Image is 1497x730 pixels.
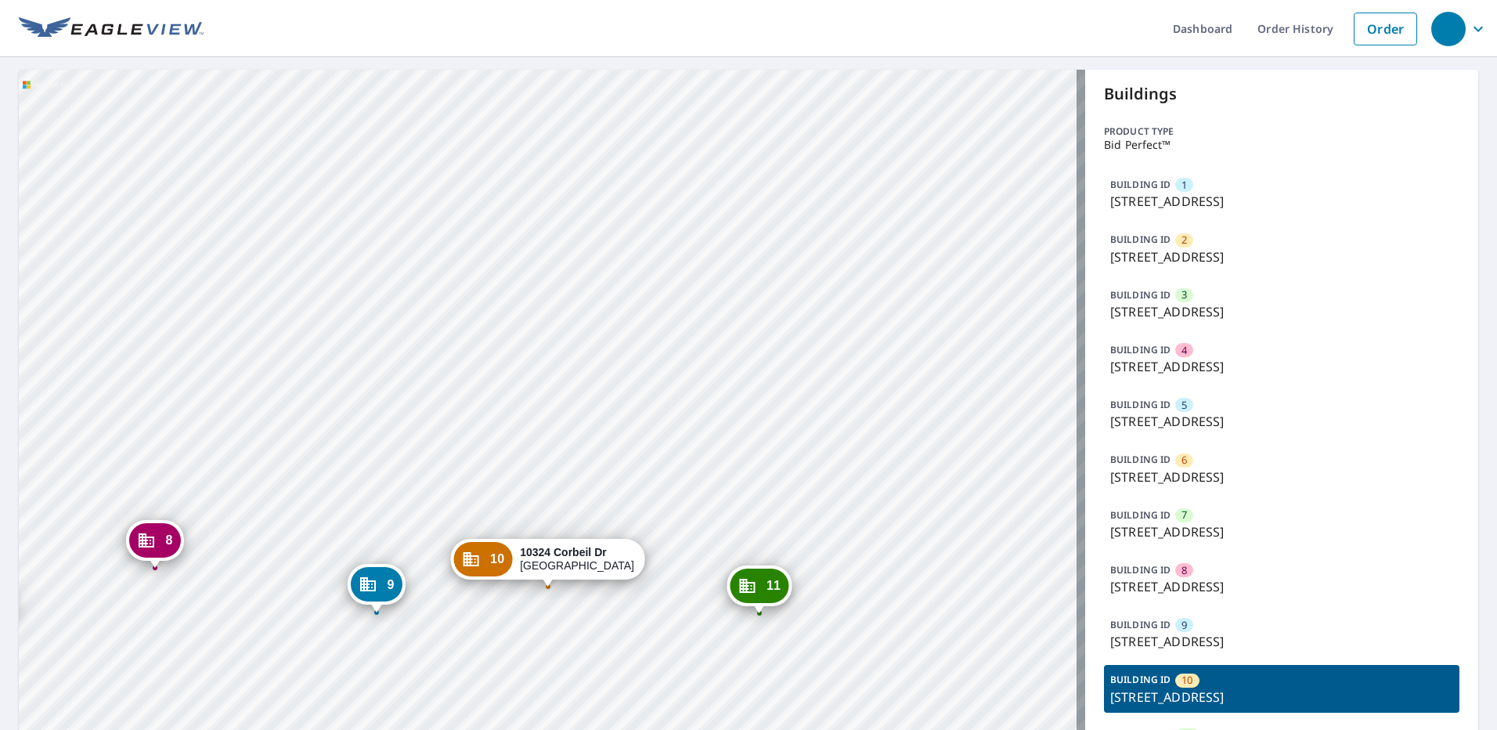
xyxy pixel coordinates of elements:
p: [STREET_ADDRESS] [1110,632,1453,651]
span: 10 [1181,673,1192,688]
p: [STREET_ADDRESS] [1110,357,1453,376]
span: 5 [1181,398,1187,413]
div: [GEOGRAPHIC_DATA] [520,546,634,573]
span: 1 [1181,178,1187,193]
span: 2 [1181,233,1187,248]
div: Dropped pin, building 11, Commercial property, 10314 Corbeil Dr Saint Louis, MO 63146 [727,566,792,614]
p: BUILDING ID [1110,288,1171,302]
p: BUILDING ID [1110,563,1171,576]
p: [STREET_ADDRESS] [1110,302,1453,321]
div: Dropped pin, building 8, Commercial property, 10342 Corbeil Dr Saint Louis, MO 63146 [125,520,183,569]
strong: 10324 Corbeil Dr [520,546,607,558]
span: 6 [1181,453,1187,468]
span: 4 [1181,343,1187,358]
p: [STREET_ADDRESS] [1110,688,1453,707]
span: 7 [1181,508,1187,522]
p: BUILDING ID [1110,233,1171,246]
p: BUILDING ID [1110,178,1171,191]
p: BUILDING ID [1110,508,1171,522]
span: 3 [1181,287,1187,302]
div: Dropped pin, building 9, Commercial property, 10334 Corbeil Dr Saint Louis, MO 63146 [348,564,406,613]
p: [STREET_ADDRESS] [1110,577,1453,596]
span: 10 [490,553,504,565]
span: 11 [767,580,781,591]
p: [STREET_ADDRESS] [1110,468,1453,486]
p: Product type [1104,125,1459,139]
p: [STREET_ADDRESS] [1110,192,1453,211]
p: Buildings [1104,82,1459,106]
span: 8 [165,534,172,546]
span: 8 [1181,563,1187,578]
p: BUILDING ID [1110,618,1171,631]
span: 9 [1181,618,1187,633]
p: [STREET_ADDRESS] [1110,248,1453,266]
p: [STREET_ADDRESS] [1110,522,1453,541]
p: BUILDING ID [1110,343,1171,356]
p: BUILDING ID [1110,673,1171,686]
a: Order [1354,13,1417,45]
span: 9 [388,579,395,591]
div: Dropped pin, building 10, Commercial property, 10324 Corbeil Dr Saint Louis, MO 63146 [450,539,645,587]
img: EV Logo [19,17,204,41]
p: Bid Perfect™ [1104,139,1459,151]
p: BUILDING ID [1110,453,1171,466]
p: [STREET_ADDRESS] [1110,412,1453,431]
p: BUILDING ID [1110,398,1171,411]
